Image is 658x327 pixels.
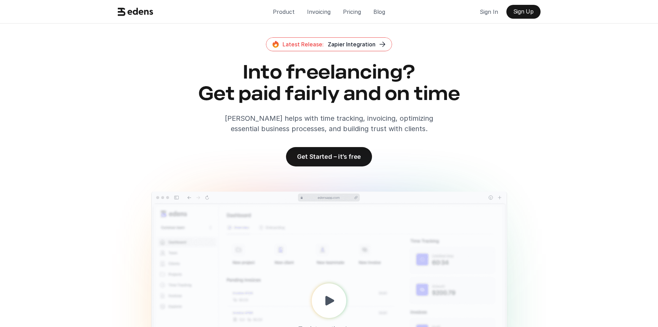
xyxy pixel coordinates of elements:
[506,5,541,19] a: Sign Up
[297,153,361,160] p: Get Started – it’s free
[115,62,543,105] h2: Into freelancing? Get paid fairly and on time
[273,7,295,17] p: Product
[337,5,366,19] a: Pricing
[307,7,331,17] p: Invoicing
[283,41,324,48] span: Latest Release:
[266,37,392,51] a: Latest Release:Zapier Integration
[302,5,336,19] a: Invoicing
[373,7,385,17] p: Blog
[343,7,361,17] p: Pricing
[513,8,534,15] p: Sign Up
[480,7,498,17] p: Sign In
[212,113,446,134] p: [PERSON_NAME] helps with time tracking, invoicing, optimizing essential business processes, and b...
[474,5,504,19] a: Sign In
[368,5,391,19] a: Blog
[267,5,300,19] a: Product
[328,41,375,48] span: Zapier Integration
[286,147,372,166] a: Get Started – it’s free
